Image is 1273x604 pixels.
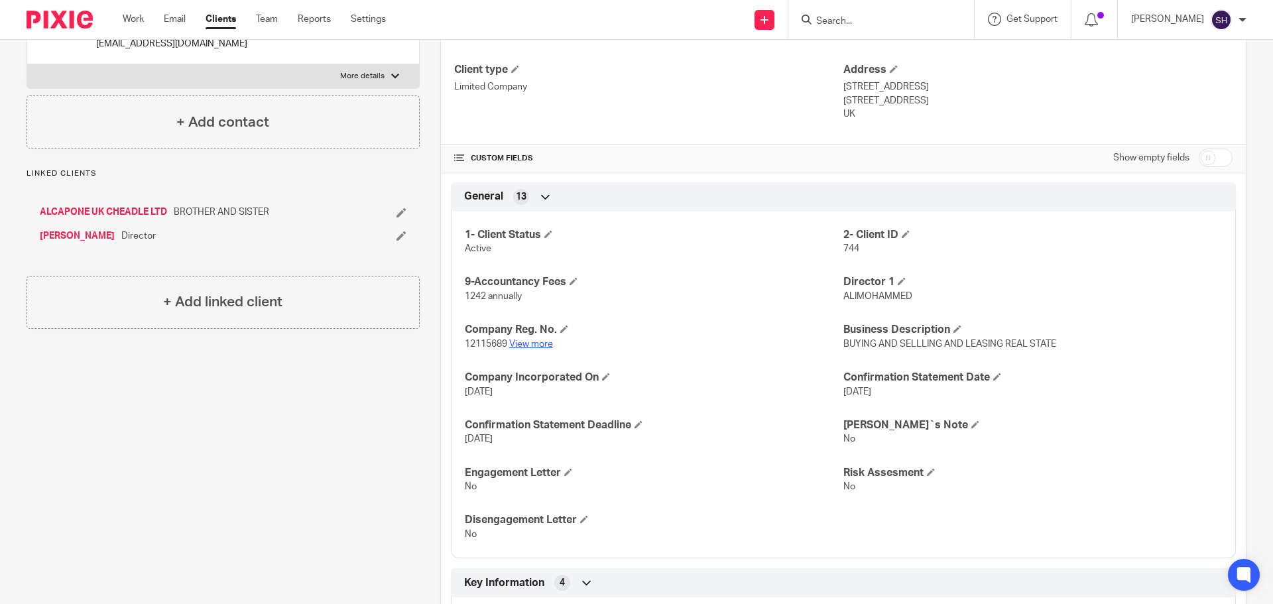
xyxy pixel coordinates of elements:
[465,387,493,396] span: [DATE]
[509,339,553,349] a: View more
[454,153,843,164] h4: CUSTOM FIELDS
[843,107,1233,121] p: UK
[843,434,855,444] span: No
[465,323,843,337] h4: Company Reg. No.
[843,371,1222,385] h4: Confirmation Statement Date
[1211,9,1232,30] img: svg%3E
[465,244,491,253] span: Active
[206,13,236,26] a: Clients
[843,339,1056,349] span: BUYING AND SELLLING AND LEASING REAL STATE
[465,292,522,301] span: 1242 annually
[40,229,115,243] a: [PERSON_NAME]
[465,530,477,539] span: No
[465,434,493,444] span: [DATE]
[843,466,1222,480] h4: Risk Assesment
[176,112,269,133] h4: + Add contact
[843,94,1233,107] p: [STREET_ADDRESS]
[843,482,855,491] span: No
[256,13,278,26] a: Team
[163,292,282,312] h4: + Add linked client
[465,513,843,527] h4: Disengagement Letter
[27,168,420,179] p: Linked clients
[454,80,843,93] p: Limited Company
[464,576,544,590] span: Key Information
[121,229,156,243] span: Director
[843,244,859,253] span: 744
[843,228,1222,242] h4: 2- Client ID
[843,323,1222,337] h4: Business Description
[27,11,93,29] img: Pixie
[465,418,843,432] h4: Confirmation Statement Deadline
[815,16,934,28] input: Search
[1006,15,1058,24] span: Get Support
[843,275,1222,289] h4: Director 1
[465,339,507,349] span: 12115689
[465,482,477,491] span: No
[351,13,386,26] a: Settings
[464,190,503,204] span: General
[340,71,385,82] p: More details
[465,371,843,385] h4: Company Incorporated On
[465,275,843,289] h4: 9-Accountancy Fees
[164,13,186,26] a: Email
[40,206,167,219] a: ALCAPONE UK CHEADLE LTD
[465,228,843,242] h4: 1- Client Status
[465,466,843,480] h4: Engagement Letter
[843,418,1222,432] h4: [PERSON_NAME]`s Note
[298,13,331,26] a: Reports
[843,387,871,396] span: [DATE]
[560,576,565,589] span: 4
[1113,151,1189,164] label: Show empty fields
[123,13,144,26] a: Work
[843,292,912,301] span: ALIMOHAMMED
[843,63,1233,77] h4: Address
[1131,13,1204,26] p: [PERSON_NAME]
[843,80,1233,93] p: [STREET_ADDRESS]
[454,63,843,77] h4: Client type
[96,37,247,50] p: [EMAIL_ADDRESS][DOMAIN_NAME]
[174,206,269,219] span: BROTHER AND SISTER
[516,190,526,204] span: 13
